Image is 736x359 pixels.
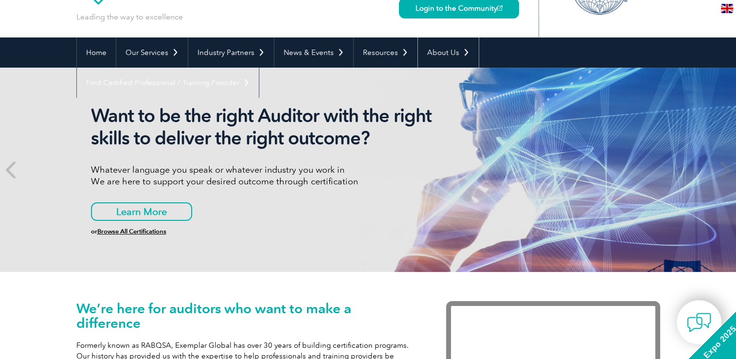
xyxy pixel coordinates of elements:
[497,5,503,11] img: open_square.png
[91,202,192,221] a: Learn More
[687,310,711,335] img: contact-chat.png
[274,37,353,68] a: News & Events
[188,37,274,68] a: Industry Partners
[76,301,417,330] h1: We’re here for auditors who want to make a difference
[721,4,733,13] img: en
[91,164,456,187] p: Whatever language you speak or whatever industry you work in We are here to support your desired ...
[77,37,116,68] a: Home
[418,37,479,68] a: About Us
[97,228,166,235] a: Browse All Certifications
[76,12,183,22] p: Leading the way to excellence
[116,37,188,68] a: Our Services
[77,68,259,98] a: Find Certified Professional / Training Provider
[91,228,456,235] h6: or
[91,105,456,149] h2: Want to be the right Auditor with the right skills to deliver the right outcome?
[354,37,417,68] a: Resources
